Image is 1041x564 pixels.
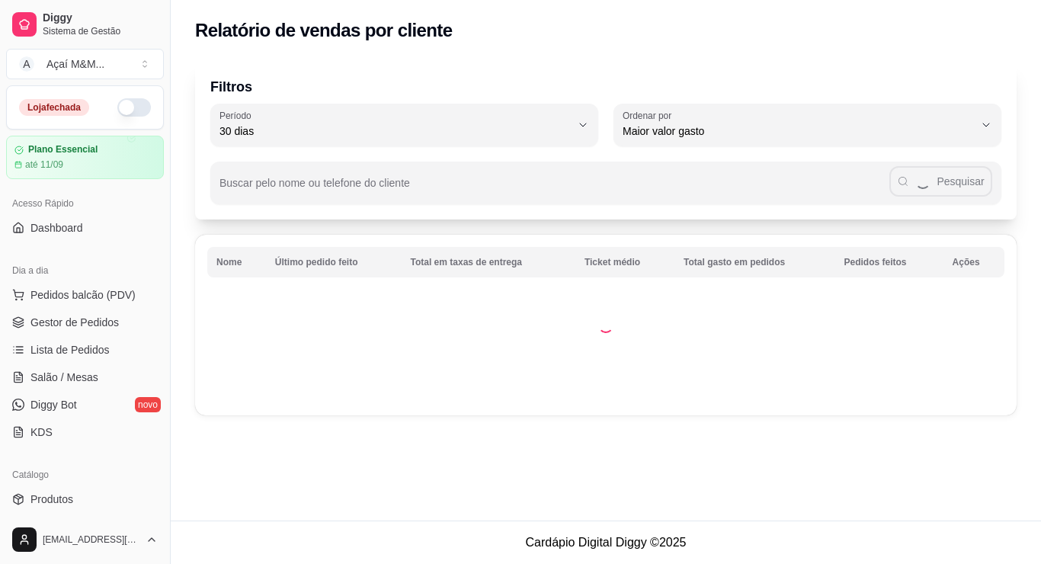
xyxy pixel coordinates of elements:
span: Maior valor gasto [623,123,974,139]
div: Dia a dia [6,258,164,283]
label: Ordenar por [623,109,677,122]
p: Filtros [210,76,1001,98]
div: Loja fechada [19,99,89,116]
span: Diggy Bot [30,397,77,412]
span: 30 dias [219,123,571,139]
a: Salão / Mesas [6,365,164,389]
span: [EMAIL_ADDRESS][DOMAIN_NAME] [43,534,139,546]
article: até 11/09 [25,159,63,171]
span: A [19,56,34,72]
span: Pedidos balcão (PDV) [30,287,136,303]
label: Período [219,109,256,122]
div: Catálogo [6,463,164,487]
span: Lista de Pedidos [30,342,110,357]
button: Alterar Status [117,98,151,117]
a: Lista de Pedidos [6,338,164,362]
button: Ordenar porMaior valor gasto [613,104,1001,146]
a: KDS [6,420,164,444]
span: KDS [30,425,53,440]
div: Acesso Rápido [6,191,164,216]
span: Produtos [30,492,73,507]
a: Diggy Botnovo [6,393,164,417]
a: Produtos [6,487,164,511]
h2: Relatório de vendas por cliente [195,18,453,43]
span: Diggy [43,11,158,25]
a: DiggySistema de Gestão [6,6,164,43]
button: Período30 dias [210,104,598,146]
div: Açaí M&M ... [46,56,104,72]
div: Loading [598,318,613,333]
a: Dashboard [6,216,164,240]
input: Buscar pelo nome ou telefone do cliente [219,181,889,197]
button: Select a team [6,49,164,79]
span: Gestor de Pedidos [30,315,119,330]
a: Complementos [6,514,164,539]
a: Plano Essencialaté 11/09 [6,136,164,179]
span: Sistema de Gestão [43,25,158,37]
a: Gestor de Pedidos [6,310,164,335]
article: Plano Essencial [28,144,98,155]
button: [EMAIL_ADDRESS][DOMAIN_NAME] [6,521,164,558]
span: Salão / Mesas [30,370,98,385]
span: Dashboard [30,220,83,236]
button: Pedidos balcão (PDV) [6,283,164,307]
footer: Cardápio Digital Diggy © 2025 [171,521,1041,564]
